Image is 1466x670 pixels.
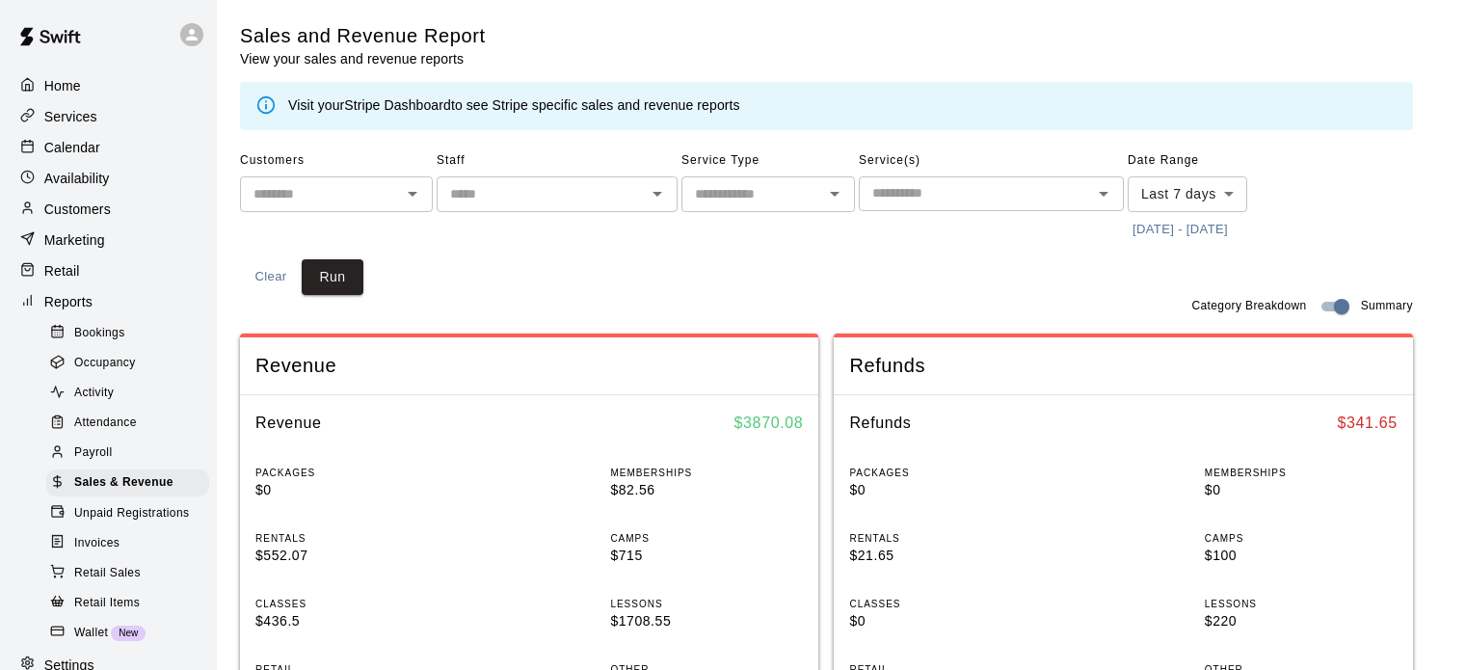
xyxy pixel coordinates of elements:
[849,597,1042,611] p: CLASSES
[44,230,105,250] p: Marketing
[255,611,448,631] p: $436.5
[437,146,678,176] span: Staff
[74,354,136,373] span: Occupancy
[46,620,209,647] div: WalletNew
[849,480,1042,500] p: $0
[1205,480,1398,500] p: $0
[255,480,448,500] p: $0
[1205,466,1398,480] p: MEMBERSHIPS
[46,618,217,648] a: WalletNew
[849,611,1042,631] p: $0
[46,379,217,409] a: Activity
[74,624,108,643] span: Wallet
[849,353,1397,379] span: Refunds
[46,588,217,618] a: Retail Items
[255,546,448,566] p: $552.07
[1205,531,1398,546] p: CAMPS
[46,350,209,377] div: Occupancy
[46,320,209,347] div: Bookings
[849,546,1042,566] p: $21.65
[46,590,209,617] div: Retail Items
[1337,411,1397,436] h6: $ 341.65
[46,439,217,469] a: Payroll
[255,353,803,379] span: Revenue
[46,528,217,558] a: Invoices
[15,71,201,100] a: Home
[44,169,110,188] p: Availability
[610,546,803,566] p: $715
[15,256,201,285] a: Retail
[44,76,81,95] p: Home
[610,611,803,631] p: $1708.55
[46,410,209,437] div: Attendance
[288,95,740,117] div: Visit your to see Stripe specific sales and revenue reports
[74,564,141,583] span: Retail Sales
[15,102,201,131] a: Services
[15,133,201,162] a: Calendar
[1128,176,1247,212] div: Last 7 days
[849,531,1042,546] p: RENTALS
[15,164,201,193] a: Availability
[240,23,486,49] h5: Sales and Revenue Report
[46,380,209,407] div: Activity
[859,146,1124,176] span: Service(s)
[111,628,146,638] span: New
[255,411,322,436] h6: Revenue
[610,466,803,480] p: MEMBERSHIPS
[46,530,209,557] div: Invoices
[240,49,486,68] p: View your sales and revenue reports
[821,180,848,207] button: Open
[1205,597,1398,611] p: LESSONS
[46,469,217,498] a: Sales & Revenue
[644,180,671,207] button: Open
[46,318,217,348] a: Bookings
[46,558,217,588] a: Retail Sales
[15,226,201,255] a: Marketing
[240,146,433,176] span: Customers
[15,287,201,316] a: Reports
[46,440,209,467] div: Payroll
[255,466,448,480] p: PACKAGES
[1205,611,1398,631] p: $220
[849,411,911,436] h6: Refunds
[240,259,302,295] button: Clear
[849,466,1042,480] p: PACKAGES
[255,597,448,611] p: CLASSES
[44,261,80,281] p: Retail
[734,411,804,436] h6: $ 3870.08
[46,560,209,587] div: Retail Sales
[1191,297,1306,316] span: Category Breakdown
[46,500,209,527] div: Unpaid Registrations
[1128,215,1233,245] button: [DATE] - [DATE]
[44,292,93,311] p: Reports
[1128,146,1296,176] span: Date Range
[344,97,451,113] a: Stripe Dashboard
[44,200,111,219] p: Customers
[74,594,140,613] span: Retail Items
[74,473,173,493] span: Sales & Revenue
[46,409,217,439] a: Attendance
[1090,180,1117,207] button: Open
[610,480,803,500] p: $82.56
[74,324,125,343] span: Bookings
[74,443,112,463] span: Payroll
[1361,297,1413,316] span: Summary
[74,384,114,403] span: Activity
[44,107,97,126] p: Services
[610,531,803,546] p: CAMPS
[46,348,217,378] a: Occupancy
[681,146,855,176] span: Service Type
[255,531,448,546] p: RENTALS
[74,534,120,553] span: Invoices
[15,195,201,224] a: Customers
[610,597,803,611] p: LESSONS
[46,498,217,528] a: Unpaid Registrations
[46,469,209,496] div: Sales & Revenue
[1205,546,1398,566] p: $100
